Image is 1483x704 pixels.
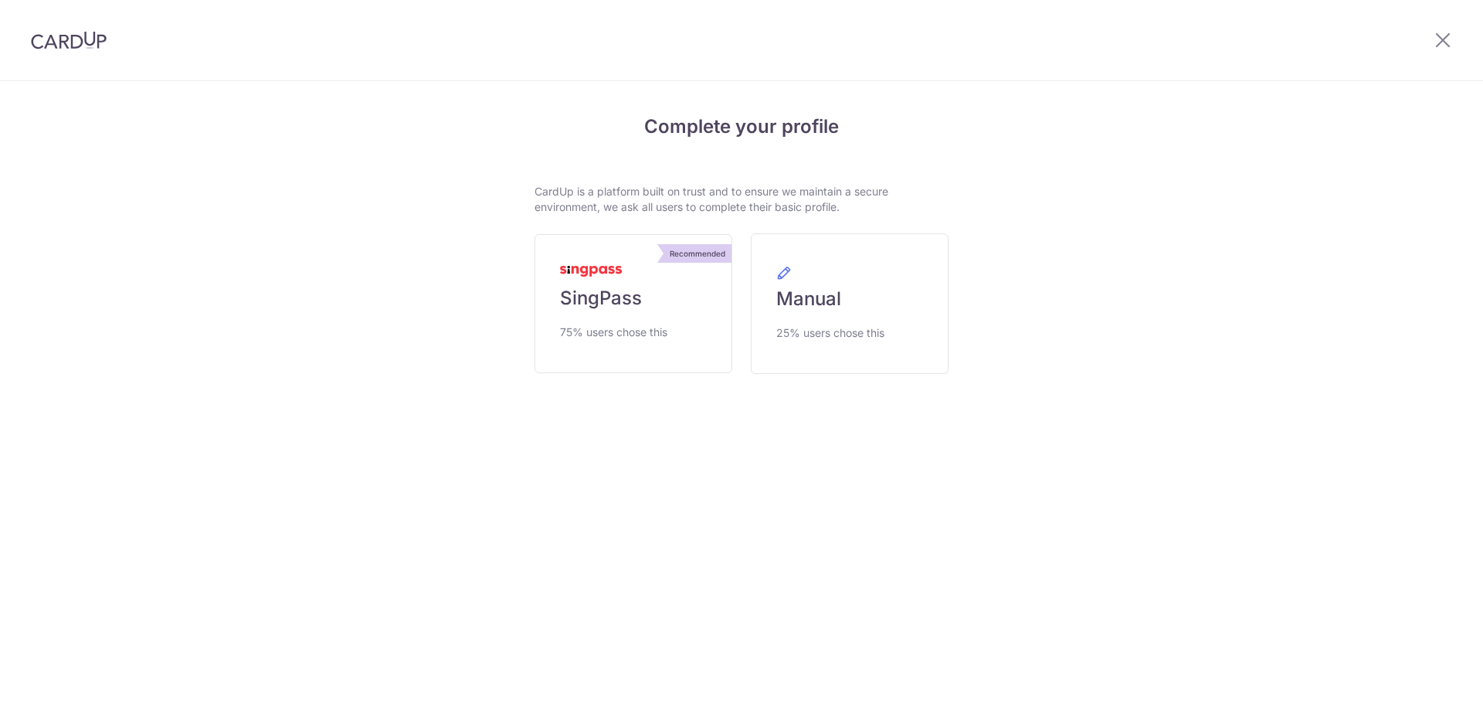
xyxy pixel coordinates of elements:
[534,113,949,141] h4: Complete your profile
[1384,658,1468,696] iframe: Opens a widget where you can find more information
[560,266,622,277] img: MyInfoLogo
[663,244,731,263] div: Recommended
[31,31,107,49] img: CardUp
[560,286,642,311] span: SingPass
[534,184,949,215] p: CardUp is a platform built on trust and to ensure we maintain a secure environment, we ask all us...
[776,324,884,342] span: 25% users chose this
[560,323,667,342] span: 75% users chose this
[534,234,732,373] a: Recommended SingPass 75% users chose this
[776,287,841,311] span: Manual
[751,233,949,374] a: Manual 25% users chose this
